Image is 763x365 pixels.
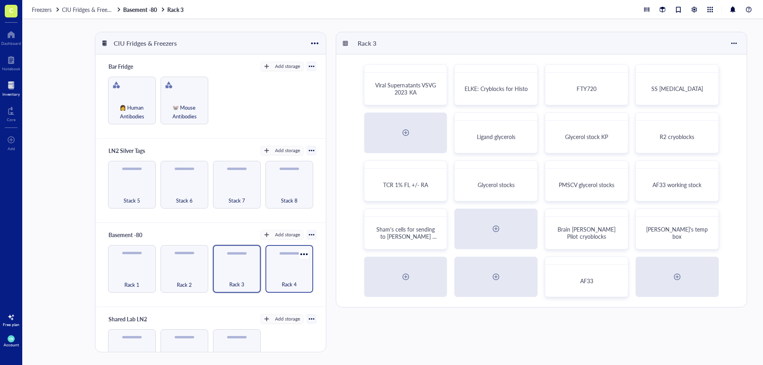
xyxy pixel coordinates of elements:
a: Freezers [32,6,60,13]
a: Core [7,104,15,122]
div: Bar Fridge [105,61,153,72]
span: AF33 working stock [653,181,701,189]
span: PMSCV glycerol stocks [559,181,614,189]
span: ELKE: Cryblocks for Histo [465,85,528,93]
a: Notebook [2,54,20,71]
div: Shared Lab LN2 [105,313,153,324]
span: SS [MEDICAL_DATA] [651,85,703,93]
span: C [9,5,14,15]
span: FTY720 [577,85,596,93]
span: Glycerol stocks [478,181,515,189]
div: Add storage [275,315,300,323]
a: CIU Fridges & Freezers [62,6,122,13]
a: Inventory [2,79,20,97]
div: Notebook [2,66,20,71]
div: Rack 3 [354,37,402,50]
div: Add storage [275,147,300,154]
span: Brain [PERSON_NAME] Pilot cryoblocks [558,225,617,240]
span: R2 cryoblocks [660,133,694,141]
button: Add storage [260,146,304,155]
button: Add storage [260,62,304,71]
span: Glycerol stock KP [565,133,608,141]
span: TCR 1% FL +/- RA [383,181,428,189]
span: CIU Fridges & Freezers [62,6,117,14]
span: Stack 7 [229,196,245,205]
a: Dashboard [1,28,21,46]
div: Add storage [275,63,300,70]
button: Add storage [260,314,304,324]
span: Viral Supernatants VSVG 2023 KA [375,81,437,96]
span: HN [9,337,14,340]
div: Dashboard [1,41,21,46]
span: Rack 3 [229,280,244,289]
span: AF33 [580,277,593,285]
a: Basement -80Rack 3 [123,6,185,13]
span: Rack 4 [282,280,297,289]
div: Free plan [3,322,19,327]
div: Account [4,342,19,347]
button: Add storage [260,230,304,239]
div: Basement -80 [105,229,153,240]
div: Inventory [2,92,20,97]
span: Stack 8 [281,196,298,205]
span: Rack 1 [124,280,139,289]
span: Freezers [32,6,52,14]
span: 👩 Human Antibodies [112,103,152,121]
span: Stack 5 [124,196,140,205]
div: Add storage [275,231,300,238]
span: 🐭 Mouse Antibodies [164,103,205,121]
div: Core [7,117,15,122]
div: LN2 Silver Tags [105,145,153,156]
span: Ligand glycerols [477,133,515,141]
div: Add [8,146,15,151]
span: [PERSON_NAME]'s temp box [646,225,709,240]
div: CIU Fridges & Freezers [110,37,180,50]
span: Rack 2 [177,280,192,289]
span: Stack 6 [176,196,193,205]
